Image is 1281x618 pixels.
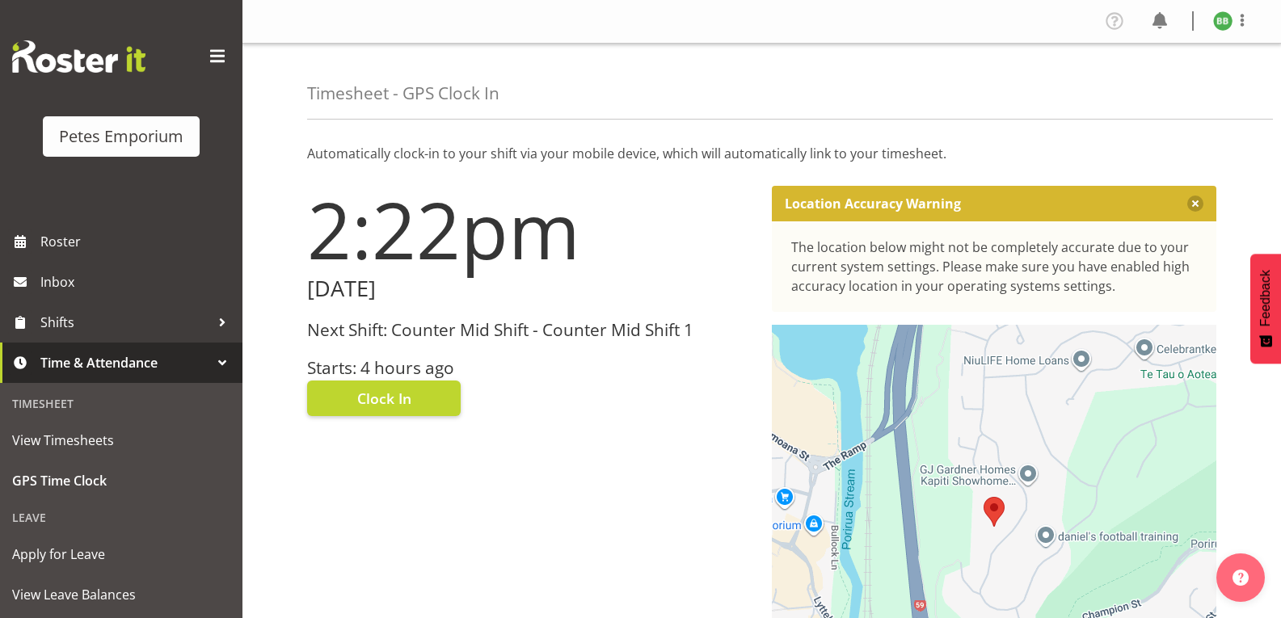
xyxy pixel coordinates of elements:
p: Location Accuracy Warning [785,195,961,212]
div: Petes Emporium [59,124,183,149]
span: Apply for Leave [12,542,230,566]
div: Leave [4,501,238,534]
span: Clock In [357,388,411,409]
span: Roster [40,229,234,254]
div: Timesheet [4,387,238,420]
button: Close message [1187,195,1203,212]
h3: Starts: 4 hours ago [307,359,752,377]
span: Shifts [40,310,210,334]
a: Apply for Leave [4,534,238,574]
a: GPS Time Clock [4,460,238,501]
h2: [DATE] [307,276,752,301]
button: Clock In [307,380,461,416]
span: Time & Attendance [40,351,210,375]
h3: Next Shift: Counter Mid Shift - Counter Mid Shift 1 [307,321,752,339]
img: help-xxl-2.png [1233,570,1249,586]
img: beena-bist9974.jpg [1213,11,1233,31]
a: View Timesheets [4,420,238,460]
span: GPS Time Clock [12,469,230,493]
button: Feedback - Show survey [1250,254,1281,364]
h4: Timesheet - GPS Clock In [307,84,499,103]
p: Automatically clock-in to your shift via your mobile device, which will automatically link to you... [307,144,1216,163]
span: Feedback [1258,270,1273,326]
span: View Timesheets [12,428,230,452]
h1: 2:22pm [307,186,752,273]
span: Inbox [40,270,234,294]
img: Rosterit website logo [12,40,145,73]
div: The location below might not be completely accurate due to your current system settings. Please m... [791,238,1198,296]
a: View Leave Balances [4,574,238,615]
span: View Leave Balances [12,582,230,607]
